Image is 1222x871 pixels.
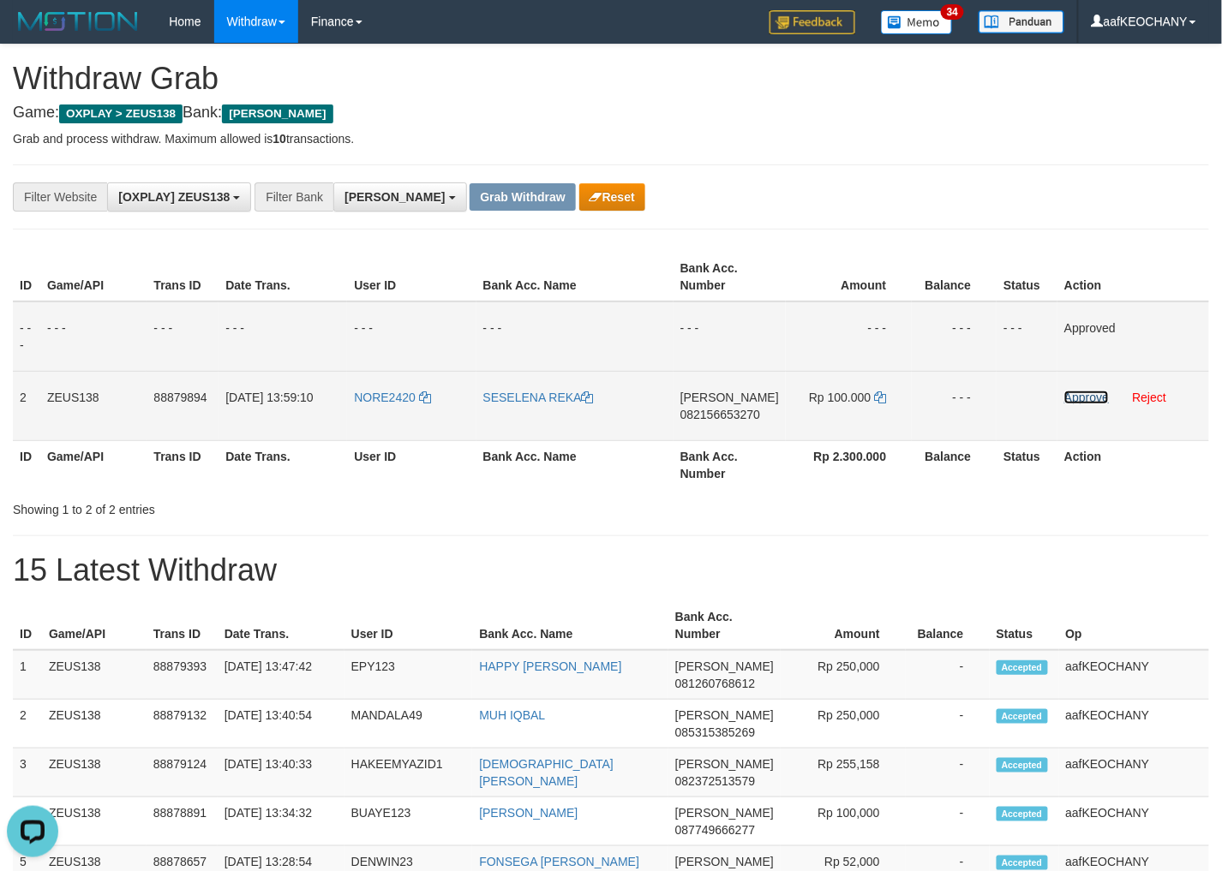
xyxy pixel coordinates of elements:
td: - - - [674,301,786,372]
span: [PERSON_NAME] [675,806,774,820]
button: Open LiveChat chat widget [7,7,58,58]
span: Copy 082156653270 to clipboard [680,408,760,421]
th: Date Trans. [218,601,344,650]
span: [PERSON_NAME] [675,757,774,771]
td: - [906,797,990,846]
span: 34 [941,4,964,20]
span: Copy 087749666277 to clipboard [675,823,755,837]
span: NORE2420 [354,391,416,404]
button: Grab Withdraw [470,183,575,211]
td: MANDALA49 [344,700,473,749]
th: Date Trans. [219,253,347,301]
td: HAKEEMYAZID1 [344,749,473,797]
td: - - - [347,301,476,372]
td: 88879132 [147,700,218,749]
span: Copy 081260768612 to clipboard [675,677,755,690]
td: - - - [147,301,219,372]
td: ZEUS138 [40,371,147,440]
th: User ID [347,253,476,301]
td: 1 [13,650,42,700]
td: BUAYE123 [344,797,473,846]
th: Bank Acc. Name [476,440,674,489]
th: ID [13,253,40,301]
img: panduan.png [979,10,1064,33]
span: Copy 085315385269 to clipboard [675,725,755,739]
th: Action [1057,440,1209,489]
span: Accepted [997,856,1048,870]
td: aafKEOCHANY [1059,797,1209,846]
td: Rp 255,158 [781,749,906,797]
th: Rp 2.300.000 [786,440,912,489]
th: Game/API [40,253,147,301]
td: - - - [912,301,997,372]
td: 4 [13,797,42,846]
button: [OXPLAY] ZEUS138 [107,182,251,212]
button: Reset [579,183,645,211]
td: aafKEOCHANY [1059,700,1209,749]
a: [DEMOGRAPHIC_DATA][PERSON_NAME] [479,757,614,788]
a: HAPPY [PERSON_NAME] [479,659,621,673]
a: Reject [1133,391,1167,404]
p: Grab and process withdraw. Maximum allowed is transactions. [13,130,1209,147]
td: aafKEOCHANY [1059,749,1209,797]
td: aafKEOCHANY [1059,650,1209,700]
td: [DATE] 13:47:42 [218,650,344,700]
td: Approved [1057,301,1209,372]
th: Trans ID [147,601,218,650]
td: Rp 250,000 [781,700,906,749]
span: [OXPLAY] ZEUS138 [118,190,230,204]
th: User ID [347,440,476,489]
a: SESELENA REKA [483,391,594,404]
img: MOTION_logo.png [13,9,143,34]
span: Copy 082372513579 to clipboard [675,774,755,788]
img: Button%20Memo.svg [881,10,953,34]
span: OXPLAY > ZEUS138 [59,104,183,123]
span: Accepted [997,807,1048,821]
td: 2 [13,700,42,749]
div: Filter Bank [255,182,333,212]
td: - [906,700,990,749]
td: - - - [786,301,912,372]
span: [PERSON_NAME] [675,659,774,673]
td: - - - [40,301,147,372]
span: Accepted [997,709,1048,724]
th: Bank Acc. Number [668,601,781,650]
td: - - - [476,301,674,372]
td: Rp 250,000 [781,650,906,700]
span: [PERSON_NAME] [222,104,332,123]
a: FONSEGA [PERSON_NAME] [479,855,639,868]
th: Op [1059,601,1209,650]
th: Action [1057,253,1209,301]
td: [DATE] 13:40:54 [218,700,344,749]
th: Game/API [40,440,147,489]
td: 88878891 [147,797,218,846]
span: Rp 100.000 [809,391,871,404]
span: Accepted [997,660,1048,675]
td: ZEUS138 [42,797,147,846]
td: - [906,650,990,700]
th: ID [13,601,42,650]
span: [PERSON_NAME] [680,391,779,404]
th: ID [13,440,40,489]
div: Filter Website [13,182,107,212]
th: Balance [906,601,990,650]
h4: Game: Bank: [13,104,1209,122]
div: Showing 1 to 2 of 2 entries [13,494,496,518]
th: Amount [781,601,906,650]
td: [DATE] 13:34:32 [218,797,344,846]
th: Status [997,440,1057,489]
td: 2 [13,371,40,440]
img: Feedback.jpg [770,10,855,34]
th: Status [990,601,1059,650]
span: Accepted [997,758,1048,773]
th: Bank Acc. Name [476,253,674,301]
td: - - - [912,371,997,440]
td: 88879393 [147,650,218,700]
a: [PERSON_NAME] [479,806,578,820]
td: - - - [997,301,1057,372]
span: [PERSON_NAME] [675,708,774,722]
td: ZEUS138 [42,700,147,749]
th: Balance [912,440,997,489]
td: 88879124 [147,749,218,797]
td: 3 [13,749,42,797]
